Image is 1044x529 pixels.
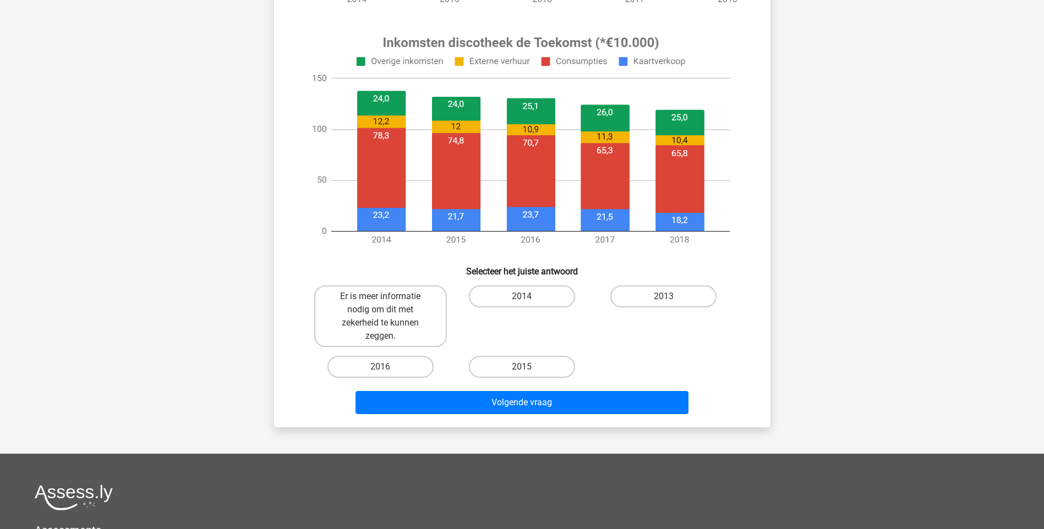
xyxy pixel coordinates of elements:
img: Assessly logo [35,484,113,510]
h6: Selecteer het juiste antwoord [292,257,753,277]
button: Volgende vraag [356,391,688,414]
label: 2013 [610,285,717,307]
label: 2015 [469,356,575,378]
label: 2014 [469,285,575,307]
label: 2016 [327,356,434,378]
label: Er is meer informatie nodig om dit met zekerheid te kunnen zeggen. [314,285,447,347]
